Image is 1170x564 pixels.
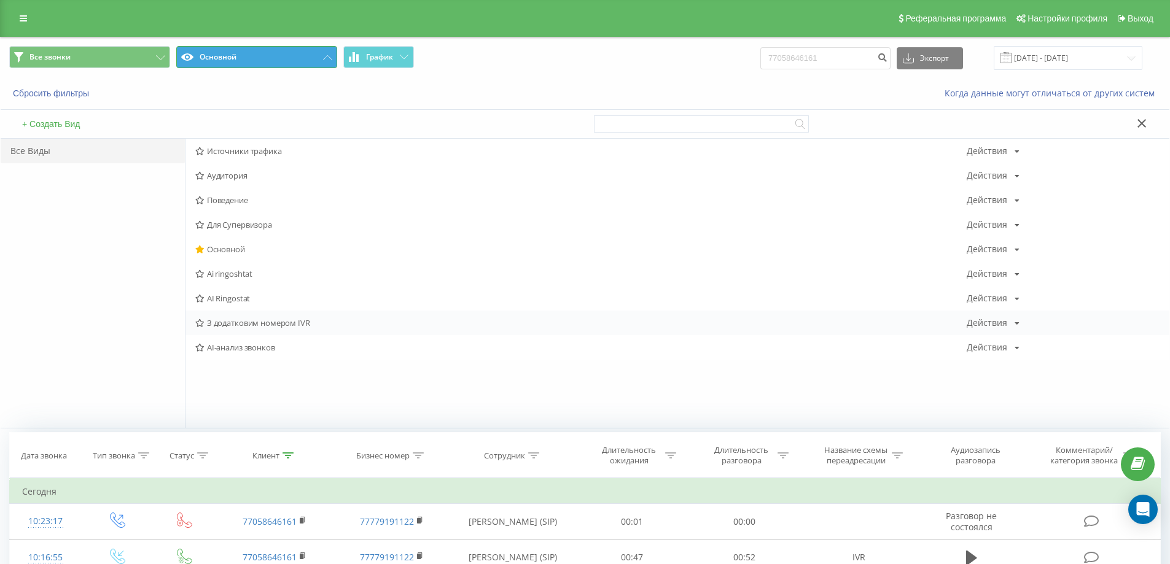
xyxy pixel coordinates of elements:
[195,294,967,303] span: AI Ringostat
[343,46,414,68] button: График
[897,47,963,69] button: Экспорт
[1028,14,1107,23] span: Настройки профиля
[21,450,67,461] div: Дата звонка
[945,87,1161,99] a: Когда данные могут отличаться от других систем
[905,14,1006,23] span: Реферальная программа
[195,196,967,204] span: Поведение
[1128,495,1158,524] div: Open Intercom Messenger
[93,450,135,461] div: Тип звонка
[1128,14,1153,23] span: Выход
[935,445,1015,466] div: Аудиозапись разговора
[967,171,1007,180] div: Действия
[1133,118,1151,131] button: Закрыть
[823,445,889,466] div: Название схемы переадресации
[450,504,576,539] td: [PERSON_NAME] (SIP)
[1048,445,1120,466] div: Комментарий/категория звонка
[170,450,194,461] div: Статус
[29,52,71,62] span: Все звонки
[9,88,95,99] button: Сбросить фильтры
[967,343,1007,352] div: Действия
[360,551,414,563] a: 77779191122
[176,46,337,68] button: Основной
[195,220,967,229] span: Для Супервизора
[967,294,1007,303] div: Действия
[967,269,1007,278] div: Действия
[596,445,662,466] div: Длительность ожидания
[195,245,967,253] span: Основной
[195,319,967,327] span: З додатковим номером IVR
[10,479,1161,504] td: Сегодня
[243,516,297,527] a: 77058646161
[1,139,185,163] div: Все Виды
[967,319,1007,327] div: Действия
[356,450,410,461] div: Бизнес номер
[195,171,967,180] span: Аудитория
[709,445,774,466] div: Длительность разговора
[243,551,297,563] a: 77058646161
[967,220,1007,229] div: Действия
[946,510,997,533] span: Разговор не состоялся
[760,47,891,69] input: Поиск по номеру
[9,46,170,68] button: Все звонки
[967,245,1007,253] div: Действия
[195,343,967,352] span: AI-анализ звонков
[967,147,1007,155] div: Действия
[195,147,967,155] span: Источники трафика
[366,53,393,61] span: График
[967,196,1007,204] div: Действия
[484,450,525,461] div: Сотрудник
[18,118,84,129] button: + Создать Вид
[576,504,688,539] td: 00:01
[252,450,279,461] div: Клиент
[195,269,967,278] span: Ai ringoshtat
[22,509,69,533] div: 10:23:17
[360,516,414,527] a: 77779191122
[688,504,801,539] td: 00:00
